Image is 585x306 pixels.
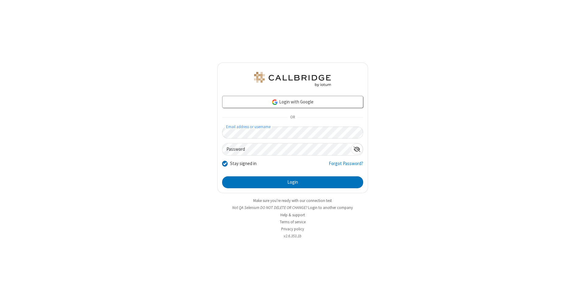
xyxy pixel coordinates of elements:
li: Not QA Selenium DO NOT DELETE OR CHANGE? [217,205,368,211]
button: Login to another company [308,205,353,211]
button: Login [222,176,363,189]
label: Stay signed in [230,160,257,167]
span: OR [288,113,297,122]
li: v2.6.353.1b [217,233,368,239]
input: Password [222,143,351,155]
a: Forgot Password? [329,160,363,172]
a: Make sure you're ready with our connection test [253,198,332,203]
img: QA Selenium DO NOT DELETE OR CHANGE [253,72,332,87]
div: Show password [351,143,363,155]
a: Terms of service [280,219,306,225]
a: Privacy policy [281,226,304,232]
input: Email address or username [222,127,363,139]
a: Help & support [280,212,305,218]
a: Login with Google [222,96,363,108]
img: google-icon.png [271,99,278,106]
